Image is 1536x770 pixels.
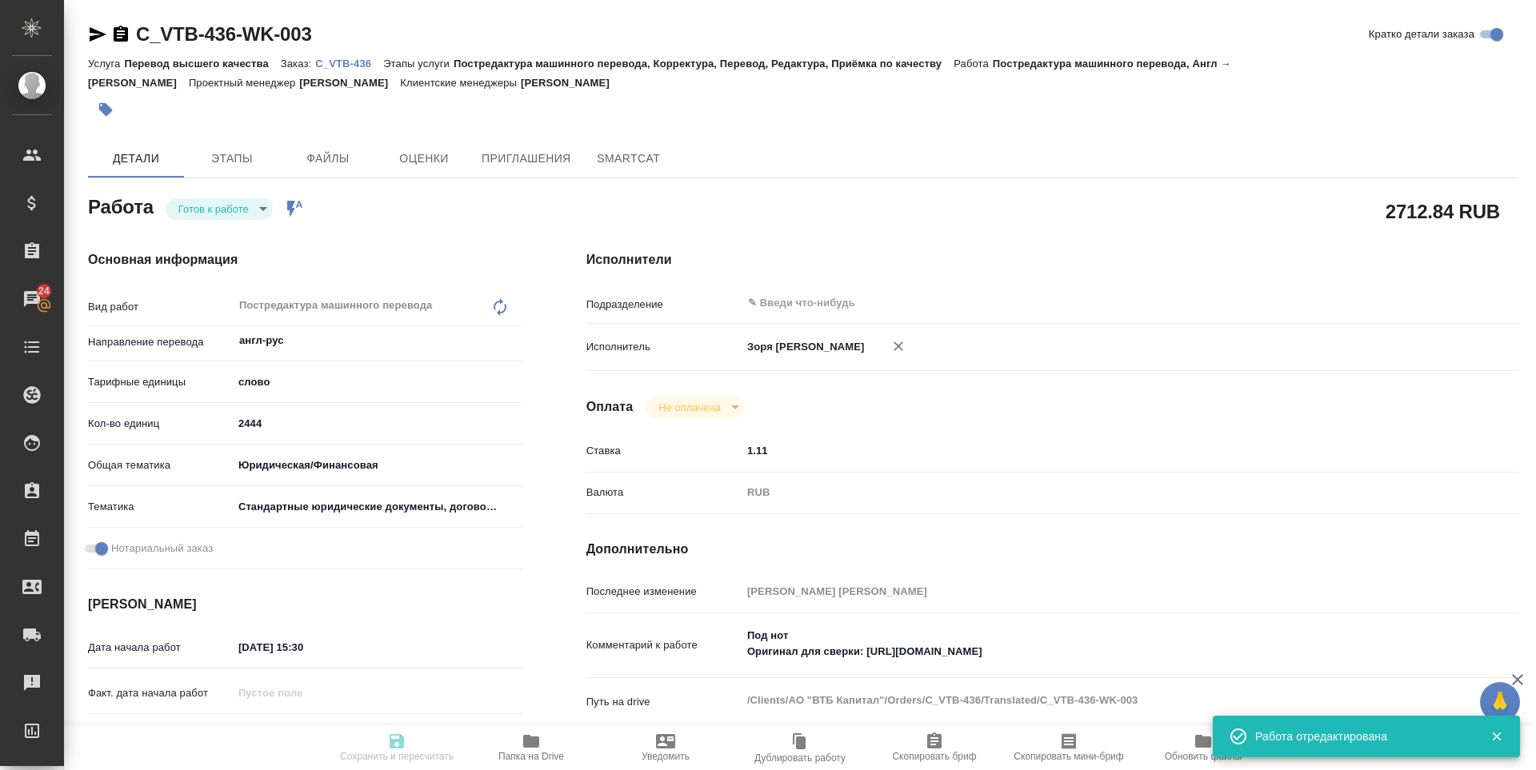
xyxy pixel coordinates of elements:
[88,250,522,269] h4: Основная информация
[233,369,522,396] div: слово
[1486,685,1514,719] span: 🙏
[88,457,233,473] p: Общая тематика
[88,25,107,44] button: Скопировать ссылку для ЯМессенджера
[742,580,1441,603] input: Пустое поле
[233,412,522,435] input: ✎ Введи что-нибудь
[88,685,233,701] p: Факт. дата начала работ
[386,149,462,169] span: Оценки
[586,637,742,653] p: Комментарий к работе
[299,77,400,89] p: [PERSON_NAME]
[88,334,233,350] p: Направление перевода
[654,401,725,414] button: Не оплачена
[88,58,124,70] p: Услуга
[742,439,1441,462] input: ✎ Введи что-нибудь
[383,58,454,70] p: Этапы услуги
[514,339,517,342] button: Open
[586,250,1518,269] h4: Исполнители
[742,622,1441,665] textarea: Под нот Оригинал для сверки: [URL][DOMAIN_NAME]
[233,493,522,521] div: Стандартные юридические документы, договоры, уставы
[189,77,299,89] p: Проектный менеджер
[174,202,254,216] button: Готов к работе
[586,694,742,710] p: Путь на drive
[233,636,373,659] input: ✎ Введи что-нибудь
[1002,725,1136,770] button: Скопировать мини-бриф
[642,751,690,762] span: Уведомить
[521,77,622,89] p: [PERSON_NAME]
[1480,682,1520,722] button: 🙏
[586,339,742,355] p: Исполнитель
[88,416,233,432] p: Кол-во единиц
[29,283,59,299] span: 24
[233,723,373,746] input: ✎ Введи что-нибудь
[400,77,521,89] p: Клиентские менеджеры
[88,191,154,220] h2: Работа
[742,339,865,355] p: Зоря [PERSON_NAME]
[1255,728,1466,744] div: Работа отредактирована
[590,149,667,169] span: SmartCat
[646,397,744,418] div: Готов к работе
[1014,751,1123,762] span: Скопировать мини-бриф
[1432,301,1435,305] button: Open
[454,58,954,70] p: Постредактура машинного перевода, Корректура, Перевод, Редактура, Приёмка по качеству
[498,751,564,762] span: Папка на Drive
[340,751,454,762] span: Сохранить и пересчитать
[586,443,742,459] p: Ставка
[1369,26,1474,42] span: Кратко детали заказа
[233,681,373,704] input: Пустое поле
[4,279,60,319] a: 24
[881,329,916,364] button: Удалить исполнителя
[954,58,993,70] p: Работа
[742,479,1441,506] div: RUB
[1386,197,1500,225] h2: 2712.84 RUB
[754,752,846,764] span: Дублировать работу
[88,499,233,515] p: Тематика
[464,725,598,770] button: Папка на Drive
[746,293,1382,313] input: ✎ Введи что-нибудь
[330,725,464,770] button: Сохранить и пересчитать
[1165,751,1242,762] span: Обновить файлы
[1136,725,1270,770] button: Обновить файлы
[598,725,733,770] button: Уведомить
[586,397,634,417] h4: Оплата
[290,149,366,169] span: Файлы
[1480,729,1513,744] button: Закрыть
[586,584,742,600] p: Последнее изменение
[892,751,976,762] span: Скопировать бриф
[586,297,742,313] p: Подразделение
[867,725,1002,770] button: Скопировать бриф
[586,540,1518,559] h4: Дополнительно
[233,452,522,479] div: Юридическая/Финансовая
[482,149,571,169] span: Приглашения
[281,58,315,70] p: Заказ:
[88,640,233,656] p: Дата начала работ
[742,687,1441,714] textarea: /Clients/АО "ВТБ Капитал"/Orders/C_VTB-436/Translated/C_VTB-436-WK-003
[194,149,270,169] span: Этапы
[315,56,383,70] a: C_VTB-436
[111,25,130,44] button: Скопировать ссылку
[88,595,522,614] h4: [PERSON_NAME]
[88,299,233,315] p: Вид работ
[733,725,867,770] button: Дублировать работу
[111,541,213,557] span: Нотариальный заказ
[124,58,280,70] p: Перевод высшего качества
[166,198,273,220] div: Готов к работе
[586,485,742,501] p: Валюта
[88,374,233,390] p: Тарифные единицы
[98,149,174,169] span: Детали
[136,23,312,45] a: C_VTB-436-WK-003
[88,92,123,127] button: Добавить тэг
[315,58,383,70] p: C_VTB-436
